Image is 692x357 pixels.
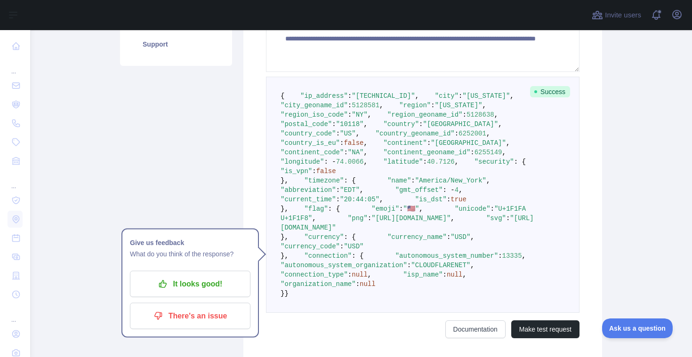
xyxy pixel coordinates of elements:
[352,271,368,278] span: null
[281,233,289,241] span: },
[352,111,368,119] span: "NY"
[431,102,435,109] span: :
[387,233,447,241] span: "currency_name"
[356,130,360,137] span: ,
[340,196,379,203] span: "20:44:05"
[348,271,352,278] span: :
[383,149,470,156] span: "continent_geoname_id"
[470,233,474,241] span: ,
[281,252,289,260] span: },
[459,186,462,194] span: ,
[281,262,407,269] span: "autonomous_system_organization"
[312,214,316,222] span: ,
[455,158,459,166] span: ,
[463,271,467,278] span: ,
[281,92,284,100] span: {
[360,186,363,194] span: ,
[281,186,336,194] span: "abbreviation"
[387,111,463,119] span: "region_geoname_id"
[383,139,426,147] span: "continent"
[411,262,470,269] span: "CLOUDFLARENET"
[336,196,340,203] span: :
[514,158,526,166] span: : {
[340,186,360,194] span: "EDT"
[363,120,367,128] span: ,
[470,149,474,156] span: :
[510,92,514,100] span: ,
[281,102,348,109] span: "city_geoname_id"
[506,214,510,222] span: :
[304,177,344,184] span: "timezone"
[415,92,419,100] span: ,
[281,139,340,147] span: "country_is_eu"
[328,205,340,213] span: : {
[383,120,419,128] span: "country"
[281,205,289,213] span: },
[447,196,451,203] span: :
[419,120,423,128] span: :
[368,111,371,119] span: ,
[491,205,494,213] span: :
[415,177,486,184] span: "America/New_York"
[348,111,352,119] span: :
[356,280,360,288] span: :
[344,177,355,184] span: : {
[371,205,399,213] span: "emoji"
[130,237,250,248] h1: Give us feedback
[376,130,455,137] span: "country_geoname_id"
[340,139,344,147] span: :
[336,158,364,166] span: 74.0066
[348,92,352,100] span: :
[352,92,415,100] span: "[TECHNICAL_ID]"
[423,120,498,128] span: "[GEOGRAPHIC_DATA]"
[8,56,23,75] div: ...
[371,214,451,222] span: "[URL][DOMAIN_NAME]"
[360,280,376,288] span: null
[451,233,470,241] span: "USD"
[352,102,379,109] span: 5128581
[281,149,344,156] span: "continent_code"
[494,111,498,119] span: ,
[281,130,336,137] span: "country_code"
[403,271,443,278] span: "isp_name"
[383,158,423,166] span: "latitude"
[304,233,344,241] span: "currency"
[486,130,490,137] span: ,
[340,130,356,137] span: "US"
[387,177,411,184] span: "name"
[459,130,486,137] span: 6252001
[407,262,411,269] span: :
[419,205,423,213] span: ,
[8,305,23,324] div: ...
[281,271,348,278] span: "connection_type"
[368,214,371,222] span: :
[502,252,522,260] span: 13335
[304,205,328,213] span: "flag"
[348,149,364,156] span: "NA"
[443,186,455,194] span: : -
[304,252,352,260] span: "connection"
[281,196,336,203] span: "current_time"
[281,167,312,175] span: "is_vpn"
[395,186,443,194] span: "gmt_offset"
[281,158,324,166] span: "longitude"
[427,158,455,166] span: 40.7126
[455,130,459,137] span: :
[431,139,506,147] span: "[GEOGRAPHIC_DATA]"
[451,196,467,203] span: true
[348,214,368,222] span: "png"
[344,233,355,241] span: : {
[511,320,579,338] button: Make test request
[281,280,356,288] span: "organization_name"
[399,205,403,213] span: :
[8,171,23,190] div: ...
[463,111,467,119] span: :
[415,196,447,203] span: "is_dst"
[281,177,289,184] span: },
[498,120,502,128] span: ,
[352,252,363,260] span: : {
[395,252,498,260] span: "autonomous_system_number"
[435,102,483,109] span: "[US_STATE]"
[459,92,462,100] span: :
[463,92,510,100] span: "[US_STATE]"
